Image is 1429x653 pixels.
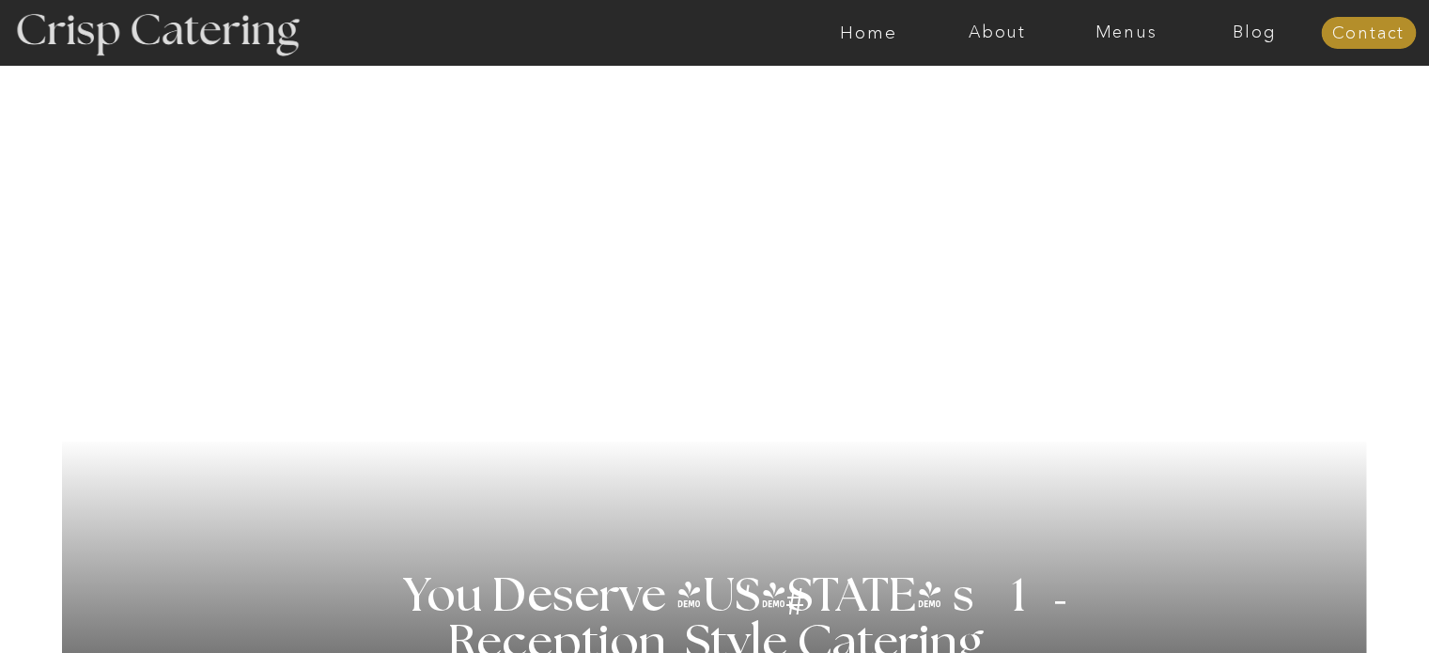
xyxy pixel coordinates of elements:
[1321,24,1416,43] a: Contact
[709,574,786,621] h3: '
[1062,23,1190,42] a: Menus
[933,23,1062,42] a: About
[1190,23,1319,42] a: Blog
[744,583,851,638] h3: #
[804,23,933,42] a: Home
